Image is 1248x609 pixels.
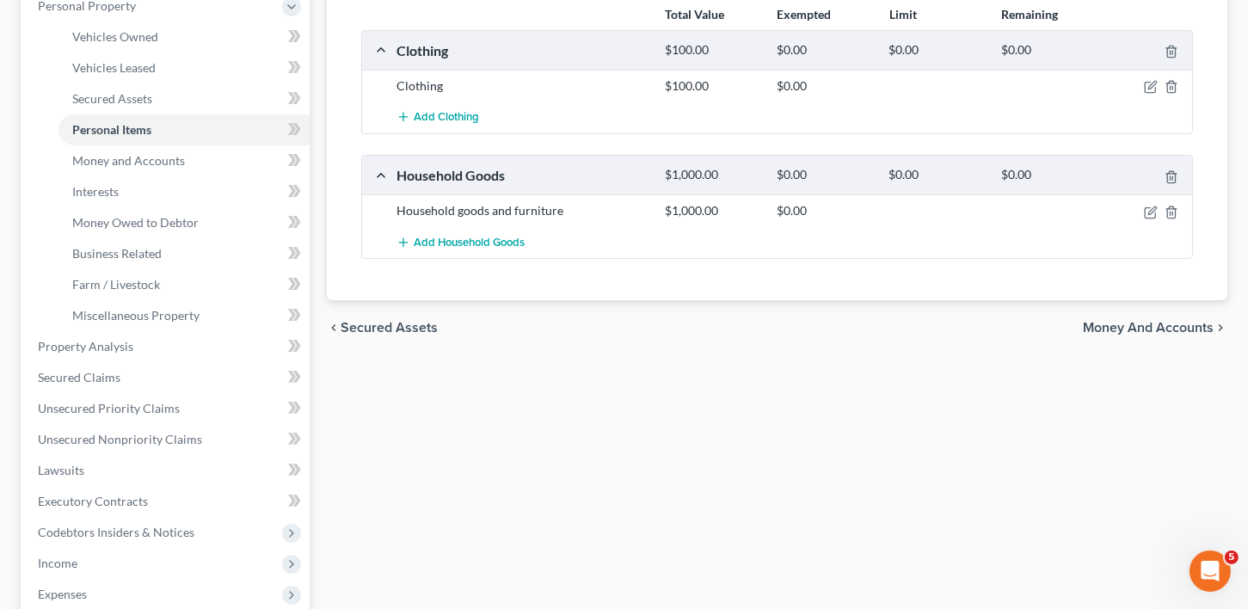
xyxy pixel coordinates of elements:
[72,246,162,261] span: Business Related
[993,167,1104,183] div: $0.00
[38,401,180,415] span: Unsecured Priority Claims
[58,114,310,145] a: Personal Items
[72,60,156,75] span: Vehicles Leased
[24,424,310,455] a: Unsecured Nonpriority Claims
[768,42,880,58] div: $0.00
[656,202,768,219] div: $1,000.00
[38,494,148,508] span: Executory Contracts
[38,587,87,601] span: Expenses
[881,42,993,58] div: $0.00
[768,202,880,219] div: $0.00
[58,238,310,269] a: Business Related
[58,207,310,238] a: Money Owed to Debtor
[72,153,185,168] span: Money and Accounts
[24,362,310,393] a: Secured Claims
[24,331,310,362] a: Property Analysis
[72,122,151,137] span: Personal Items
[777,7,831,22] strong: Exempted
[72,215,199,230] span: Money Owed to Debtor
[397,101,479,133] button: Add Clothing
[38,463,84,477] span: Lawsuits
[768,77,880,95] div: $0.00
[24,393,310,424] a: Unsecured Priority Claims
[388,77,656,95] div: Clothing
[72,29,158,44] span: Vehicles Owned
[1001,7,1058,22] strong: Remaining
[24,486,310,517] a: Executory Contracts
[58,52,310,83] a: Vehicles Leased
[24,455,310,486] a: Lawsuits
[1083,321,1227,335] button: Money and Accounts chevron_right
[327,321,438,335] button: chevron_left Secured Assets
[58,22,310,52] a: Vehicles Owned
[414,236,525,249] span: Add Household Goods
[38,525,194,539] span: Codebtors Insiders & Notices
[656,167,768,183] div: $1,000.00
[58,145,310,176] a: Money and Accounts
[341,321,438,335] span: Secured Assets
[881,167,993,183] div: $0.00
[665,7,724,22] strong: Total Value
[1225,551,1239,564] span: 5
[889,7,917,22] strong: Limit
[388,41,656,59] div: Clothing
[72,91,152,106] span: Secured Assets
[327,321,341,335] i: chevron_left
[38,370,120,384] span: Secured Claims
[768,167,880,183] div: $0.00
[656,77,768,95] div: $100.00
[414,111,479,125] span: Add Clothing
[993,42,1104,58] div: $0.00
[58,83,310,114] a: Secured Assets
[388,166,656,184] div: Household Goods
[1214,321,1227,335] i: chevron_right
[72,308,200,323] span: Miscellaneous Property
[38,432,202,446] span: Unsecured Nonpriority Claims
[388,202,656,219] div: Household goods and furniture
[1190,551,1231,592] iframe: Intercom live chat
[58,176,310,207] a: Interests
[72,277,160,292] span: Farm / Livestock
[656,42,768,58] div: $100.00
[1083,321,1214,335] span: Money and Accounts
[58,300,310,331] a: Miscellaneous Property
[397,226,525,258] button: Add Household Goods
[72,184,119,199] span: Interests
[38,556,77,570] span: Income
[38,339,133,354] span: Property Analysis
[58,269,310,300] a: Farm / Livestock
